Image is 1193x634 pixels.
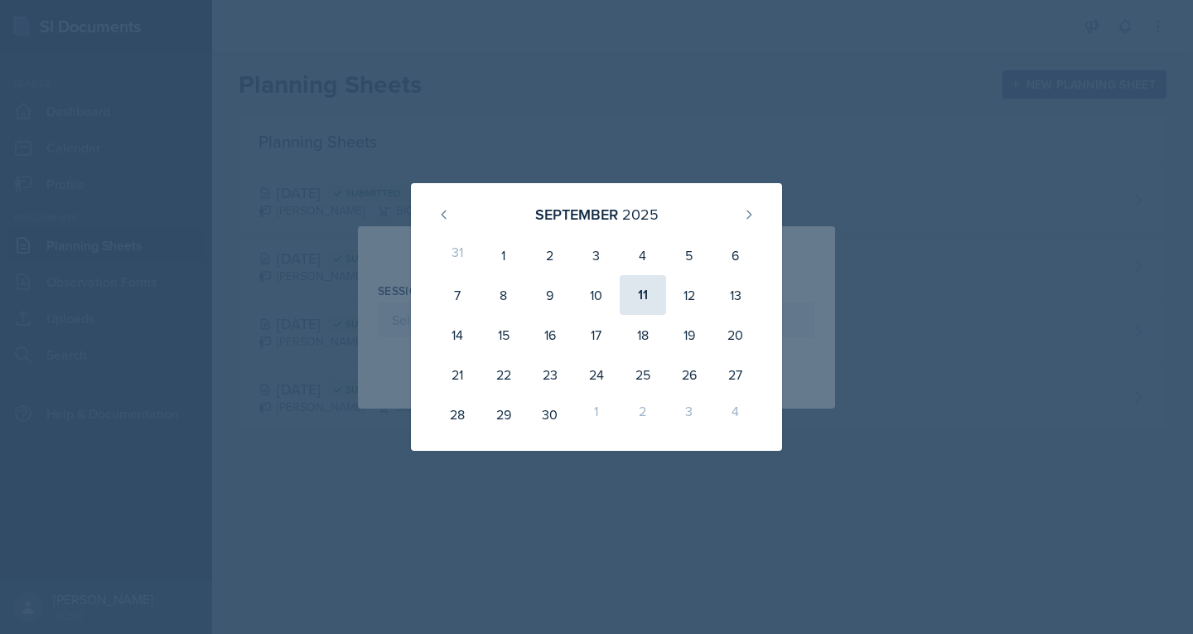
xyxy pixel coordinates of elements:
[573,275,620,315] div: 10
[434,235,481,275] div: 31
[434,355,481,394] div: 21
[481,394,527,434] div: 29
[481,235,527,275] div: 1
[666,394,712,434] div: 3
[481,275,527,315] div: 8
[527,355,573,394] div: 23
[535,203,618,225] div: September
[620,235,666,275] div: 4
[620,315,666,355] div: 18
[527,275,573,315] div: 9
[712,394,759,434] div: 4
[666,275,712,315] div: 12
[622,203,659,225] div: 2025
[573,394,620,434] div: 1
[573,315,620,355] div: 17
[712,315,759,355] div: 20
[666,235,712,275] div: 5
[666,355,712,394] div: 26
[573,235,620,275] div: 3
[481,355,527,394] div: 22
[434,315,481,355] div: 14
[666,315,712,355] div: 19
[434,394,481,434] div: 28
[527,394,573,434] div: 30
[712,275,759,315] div: 13
[620,275,666,315] div: 11
[620,355,666,394] div: 25
[527,315,573,355] div: 16
[573,355,620,394] div: 24
[527,235,573,275] div: 2
[712,235,759,275] div: 6
[481,315,527,355] div: 15
[712,355,759,394] div: 27
[434,275,481,315] div: 7
[620,394,666,434] div: 2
